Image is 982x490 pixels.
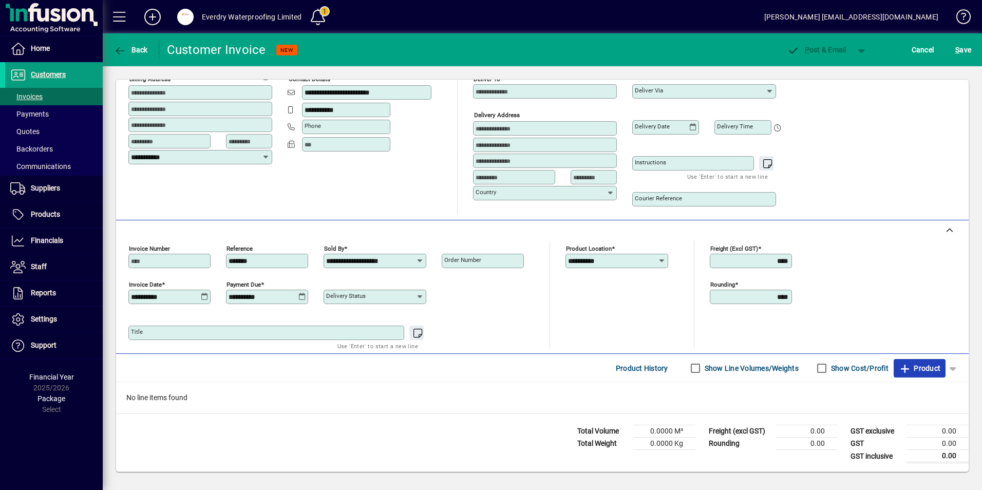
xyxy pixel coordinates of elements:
[710,281,735,288] mat-label: Rounding
[31,44,50,52] span: Home
[612,359,672,378] button: Product History
[10,145,53,153] span: Backorders
[29,373,74,381] span: Financial Year
[805,46,809,54] span: P
[5,88,103,105] a: Invoices
[280,47,293,53] span: NEW
[616,360,668,376] span: Product History
[912,42,934,58] span: Cancel
[704,425,776,438] td: Freight (excl GST)
[5,254,103,280] a: Staff
[202,9,301,25] div: Everdry Waterproofing Limited
[953,41,974,59] button: Save
[949,2,969,35] a: Knowledge Base
[5,36,103,62] a: Home
[136,8,169,26] button: Add
[634,425,695,438] td: 0.0000 M³
[566,245,612,252] mat-label: Product location
[635,159,666,166] mat-label: Instructions
[5,176,103,201] a: Suppliers
[710,245,758,252] mat-label: Freight (excl GST)
[31,262,47,271] span: Staff
[226,245,253,252] mat-label: Reference
[776,438,837,450] td: 0.00
[894,359,946,378] button: Product
[5,307,103,332] a: Settings
[129,245,170,252] mat-label: Invoice number
[31,315,57,323] span: Settings
[10,162,71,171] span: Communications
[5,333,103,359] a: Support
[634,438,695,450] td: 0.0000 Kg
[326,292,366,299] mat-label: Delivery status
[31,289,56,297] span: Reports
[10,110,49,118] span: Payments
[31,236,63,244] span: Financials
[845,425,907,438] td: GST exclusive
[703,363,799,373] label: Show Line Volumes/Weights
[103,41,159,59] app-page-header-button: Back
[114,46,148,54] span: Back
[10,127,40,136] span: Quotes
[226,281,261,288] mat-label: Payment due
[687,171,768,182] mat-hint: Use 'Enter' to start a new line
[899,360,940,376] span: Product
[907,438,969,450] td: 0.00
[5,123,103,140] a: Quotes
[787,46,846,54] span: ost & Email
[116,382,969,413] div: No line items found
[444,256,481,263] mat-label: Order number
[5,228,103,254] a: Financials
[635,195,682,202] mat-label: Courier Reference
[131,328,143,335] mat-label: Title
[717,123,753,130] mat-label: Delivery time
[909,41,937,59] button: Cancel
[5,158,103,175] a: Communications
[31,210,60,218] span: Products
[764,9,938,25] div: [PERSON_NAME] [EMAIL_ADDRESS][DOMAIN_NAME]
[955,46,959,54] span: S
[5,280,103,306] a: Reports
[324,245,344,252] mat-label: Sold by
[829,363,889,373] label: Show Cost/Profit
[476,189,496,196] mat-label: Country
[167,42,266,58] div: Customer Invoice
[845,450,907,463] td: GST inclusive
[10,92,43,101] span: Invoices
[907,450,969,463] td: 0.00
[305,122,321,129] mat-label: Phone
[258,68,275,84] button: Copy to Delivery address
[955,42,971,58] span: ave
[572,425,634,438] td: Total Volume
[129,281,162,288] mat-label: Invoice date
[572,438,634,450] td: Total Weight
[111,41,150,59] button: Back
[5,202,103,228] a: Products
[5,105,103,123] a: Payments
[337,340,418,352] mat-hint: Use 'Enter' to start a new line
[635,87,663,94] mat-label: Deliver via
[31,184,60,192] span: Suppliers
[782,41,852,59] button: Post & Email
[776,425,837,438] td: 0.00
[169,8,202,26] button: Profile
[704,438,776,450] td: Rounding
[5,140,103,158] a: Backorders
[845,438,907,450] td: GST
[31,341,56,349] span: Support
[907,425,969,438] td: 0.00
[31,70,66,79] span: Customers
[37,394,65,403] span: Package
[635,123,670,130] mat-label: Delivery date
